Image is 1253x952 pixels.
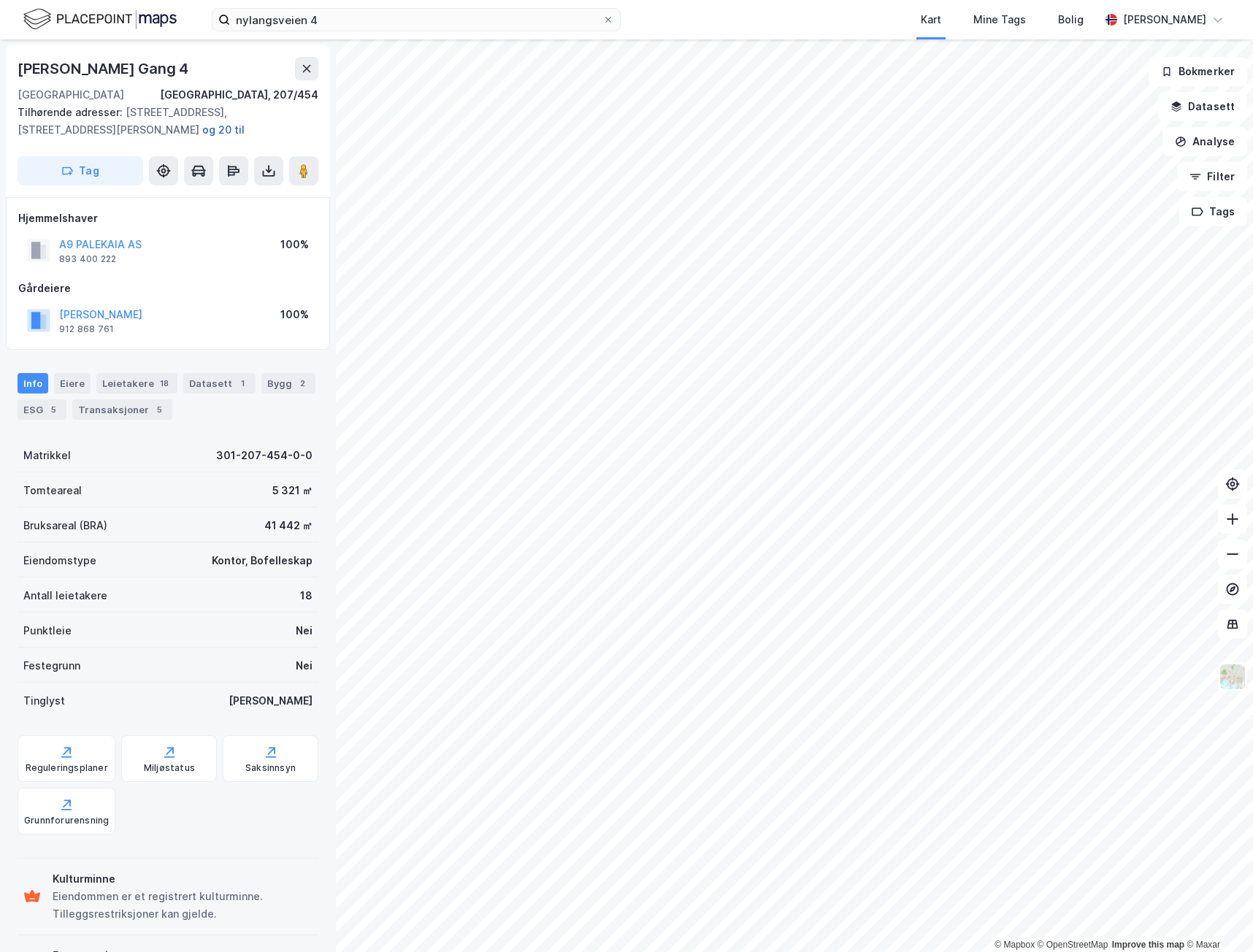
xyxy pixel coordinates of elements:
[23,447,71,464] div: Matrikkel
[18,156,143,185] button: Tag
[1180,882,1253,952] iframe: Chat Widget
[280,236,309,253] div: 100%
[1058,11,1084,28] div: Bolig
[53,888,313,923] div: Eiendommen er et registrert kulturminne. Tilleggsrestriksjoner kan gjelde.
[296,657,313,675] div: Nei
[59,253,116,265] div: 893 400 222
[23,517,107,534] div: Bruksareal (BRA)
[229,692,313,710] div: [PERSON_NAME]
[53,870,313,888] div: Kulturminne
[144,762,195,774] div: Miljøstatus
[23,482,82,499] div: Tomteareal
[295,376,310,391] div: 2
[1179,197,1247,226] button: Tags
[24,815,109,826] div: Grunnforurensning
[18,373,48,394] div: Info
[230,9,602,31] input: Søk på adresse, matrikkel, gårdeiere, leietakere eller personer
[18,104,307,139] div: [STREET_ADDRESS], [STREET_ADDRESS][PERSON_NAME]
[1112,940,1184,950] a: Improve this map
[96,373,177,394] div: Leietakere
[157,376,172,391] div: 18
[216,447,313,464] div: 301-207-454-0-0
[212,552,313,569] div: Kontor, Bofelleskap
[18,106,126,118] span: Tilhørende adresser:
[300,587,313,604] div: 18
[1038,940,1108,950] a: OpenStreetMap
[1158,92,1247,121] button: Datasett
[23,7,177,32] img: logo.f888ab2527a4732fd821a326f86c7f29.svg
[261,373,315,394] div: Bygg
[1177,162,1247,191] button: Filter
[72,399,172,420] div: Transaksjoner
[152,402,166,417] div: 5
[54,373,91,394] div: Eiere
[18,280,318,297] div: Gårdeiere
[995,940,1035,950] a: Mapbox
[1123,11,1206,28] div: [PERSON_NAME]
[23,552,96,569] div: Eiendomstype
[264,517,313,534] div: 41 442 ㎡
[272,482,313,499] div: 5 321 ㎡
[23,622,72,640] div: Punktleie
[921,11,941,28] div: Kart
[296,622,313,640] div: Nei
[23,657,80,675] div: Festegrunn
[1162,127,1247,156] button: Analyse
[235,376,250,391] div: 1
[183,373,256,394] div: Datasett
[26,762,108,774] div: Reguleringsplaner
[1149,57,1247,86] button: Bokmerker
[160,86,318,104] div: [GEOGRAPHIC_DATA], 207/454
[1180,882,1253,952] div: Kontrollprogram for chat
[23,587,107,604] div: Antall leietakere
[46,402,61,417] div: 5
[973,11,1026,28] div: Mine Tags
[23,692,65,710] div: Tinglyst
[18,86,124,104] div: [GEOGRAPHIC_DATA]
[1219,663,1246,691] img: Z
[59,323,114,335] div: 912 868 761
[18,399,66,420] div: ESG
[18,57,191,80] div: [PERSON_NAME] Gang 4
[245,762,296,774] div: Saksinnsyn
[280,306,309,323] div: 100%
[18,210,318,227] div: Hjemmelshaver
